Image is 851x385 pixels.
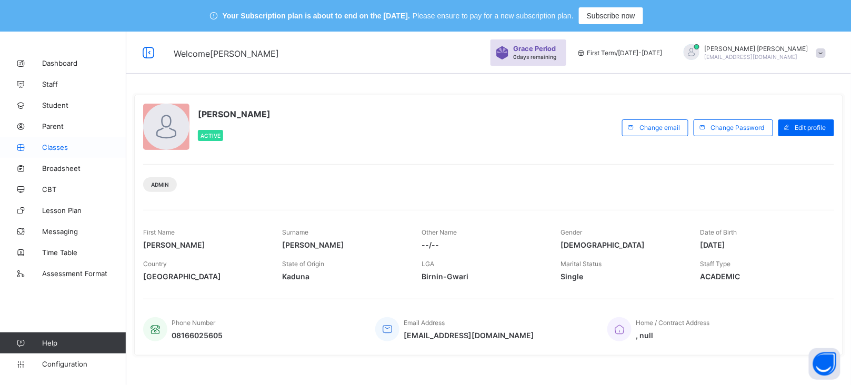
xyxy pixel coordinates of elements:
span: Broadsheet [42,164,126,173]
span: Help [42,339,126,347]
span: Single [561,272,685,281]
span: Time Table [42,248,126,257]
span: Classes [42,143,126,151]
span: First Name [143,228,175,236]
span: Parent [42,122,126,130]
span: Lesson Plan [42,206,126,215]
span: Admin [151,181,169,188]
span: ACADEMIC [700,272,824,281]
span: Active [201,133,221,139]
span: Assessment Format [42,269,126,278]
span: CBT [42,185,126,194]
span: Email Address [404,319,445,327]
span: Staff Type [700,260,730,268]
span: LGA [422,260,434,268]
span: Marital Status [561,260,602,268]
span: State of Origin [283,260,325,268]
span: Country [143,260,167,268]
span: Gender [561,228,583,236]
span: [DATE] [700,240,824,249]
span: session/term information [577,49,663,57]
img: sticker-purple.71386a28dfed39d6af7621340158ba97.svg [496,46,509,59]
span: [DEMOGRAPHIC_DATA] [561,240,685,249]
span: Home / Contract Address [636,319,709,327]
span: 0 days remaining [513,54,556,60]
span: Welcome [PERSON_NAME] [174,48,279,59]
span: [EMAIL_ADDRESS][DOMAIN_NAME] [404,331,534,340]
span: --/-- [422,240,545,249]
span: Kaduna [283,272,406,281]
span: Phone Number [172,319,215,327]
span: Student [42,101,126,109]
span: Dashboard [42,59,126,67]
span: Change Password [711,124,765,131]
button: Open asap [809,348,840,380]
div: JEREMIAHBENJAMIN [673,44,831,62]
span: Please ensure to pay for a new subscription plan. [413,12,574,20]
span: [GEOGRAPHIC_DATA] [143,272,267,281]
span: [PERSON_NAME] [PERSON_NAME] [705,45,808,53]
span: Grace Period [513,45,556,53]
span: Configuration [42,360,126,368]
span: Surname [283,228,309,236]
span: Date of Birth [700,228,737,236]
span: Change email [639,124,680,131]
span: [PERSON_NAME] [198,109,271,119]
span: Other Name [422,228,457,236]
span: Edit profile [795,124,826,131]
span: 08166025605 [172,331,223,340]
span: [EMAIL_ADDRESS][DOMAIN_NAME] [705,54,798,60]
span: Messaging [42,227,126,236]
span: Staff [42,80,126,88]
span: [PERSON_NAME] [283,240,406,249]
span: Subscribe now [587,12,635,20]
span: Birnin-Gwari [422,272,545,281]
span: , null [636,331,709,340]
span: [PERSON_NAME] [143,240,267,249]
span: Your Subscription plan is about to end on the [DATE]. [223,12,410,20]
